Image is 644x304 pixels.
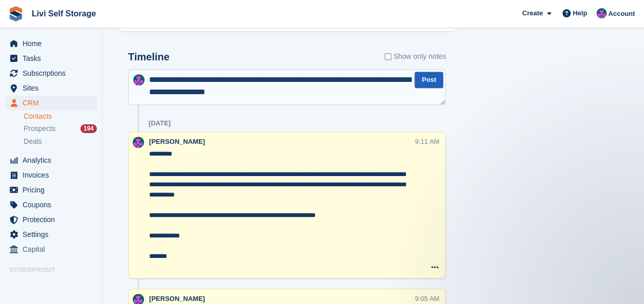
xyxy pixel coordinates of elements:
a: menu [5,242,97,256]
a: Preview store [85,279,97,291]
a: menu [5,212,97,227]
a: menu [5,51,97,66]
a: menu [5,66,97,80]
img: Graham Cameron [596,8,607,18]
span: CRM [23,96,84,110]
span: Protection [23,212,84,227]
span: Capital [23,242,84,256]
a: menu [5,183,97,197]
span: Prospects [24,124,55,134]
a: menu [5,278,97,292]
div: 9:05 AM [415,294,440,303]
button: Post [414,72,443,89]
a: Prospects 194 [24,123,97,134]
span: Settings [23,227,84,242]
a: menu [5,81,97,95]
span: Coupons [23,198,84,212]
div: 9:11 AM [415,137,440,146]
a: menu [5,168,97,182]
a: menu [5,227,97,242]
span: [PERSON_NAME] [149,295,205,302]
span: Sites [23,81,84,95]
span: Help [573,8,587,18]
span: Subscriptions [23,66,84,80]
span: Deals [24,137,42,146]
div: 194 [80,124,97,133]
div: [DATE] [149,119,171,127]
a: menu [5,153,97,167]
a: menu [5,36,97,51]
img: Graham Cameron [133,74,144,85]
label: Show only notes [385,51,446,62]
span: [PERSON_NAME] [149,138,205,145]
span: Analytics [23,153,84,167]
img: stora-icon-8386f47178a22dfd0bd8f6a31ec36ba5ce8667c1dd55bd0f319d3a0aa187defe.svg [8,6,24,21]
h2: Timeline [128,51,170,63]
span: Invoices [23,168,84,182]
a: Contacts [24,112,97,121]
input: Show only notes [385,51,391,62]
a: Livi Self Storage [28,5,100,22]
span: Pricing [23,183,84,197]
a: Deals [24,136,97,147]
span: Account [608,9,635,19]
img: Graham Cameron [133,137,144,148]
span: Tasks [23,51,84,66]
a: menu [5,96,97,110]
span: Create [522,8,543,18]
span: Storefront [9,265,102,275]
a: menu [5,198,97,212]
span: Online Store [23,278,84,292]
span: Home [23,36,84,51]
